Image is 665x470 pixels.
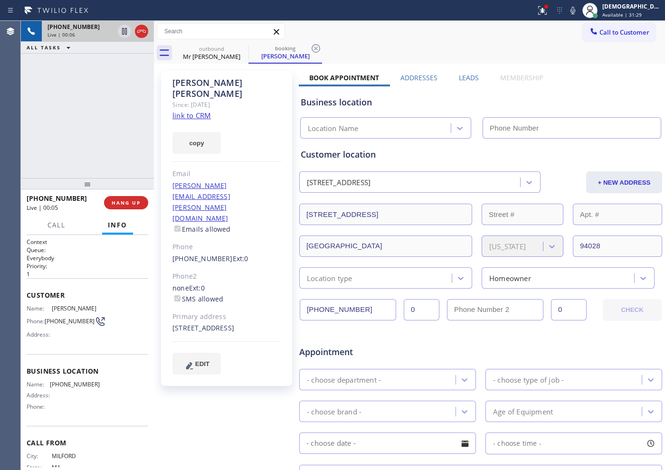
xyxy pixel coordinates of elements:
span: MILFORD [52,452,99,460]
span: Ext: 0 [233,254,248,263]
button: Info [102,216,133,235]
span: Customer [27,291,148,300]
p: Everybody [27,254,148,262]
span: Name: [27,381,50,388]
span: ALL TASKS [27,44,61,51]
span: Address: [27,331,52,338]
span: HANG UP [112,199,141,206]
input: Phone Number [483,117,661,139]
span: - choose time - [493,439,541,448]
div: Email [172,169,281,179]
label: Addresses [400,73,437,82]
div: [DEMOGRAPHIC_DATA][PERSON_NAME] [602,2,662,10]
input: Emails allowed [174,226,180,232]
span: Phone: [27,403,52,410]
input: ZIP [573,235,662,257]
div: Mr [PERSON_NAME] [176,52,247,61]
button: Hold Customer [118,25,131,38]
a: [PHONE_NUMBER] [172,254,233,263]
span: Call From [27,438,148,447]
div: - choose brand - [307,406,361,417]
div: Christa Preston [249,42,321,63]
label: Emails allowed [172,225,231,234]
div: Business location [301,96,661,109]
div: Homeowner [489,273,531,283]
input: Address [299,204,472,225]
span: Call to Customer [599,28,649,37]
div: [PERSON_NAME] [249,52,321,60]
button: EDIT [172,353,221,375]
h2: Priority: [27,262,148,270]
button: Mute [566,4,579,17]
label: Leads [459,73,479,82]
span: [PHONE_NUMBER] [27,194,87,203]
span: City: [27,452,52,460]
input: Street # [482,204,563,225]
h2: Queue: [27,246,148,254]
span: Live | 00:06 [47,31,75,38]
span: Name: [27,305,52,312]
button: + NEW ADDRESS [586,171,662,193]
span: [PHONE_NUMBER] [47,23,100,31]
label: SMS allowed [172,294,223,303]
span: Ext: 0 [189,283,205,292]
h1: Context [27,238,148,246]
p: 1 [27,270,148,278]
div: booking [249,45,321,52]
label: Book Appointment [309,73,379,82]
div: Age of Equipment [493,406,553,417]
div: [STREET_ADDRESS] [172,323,281,334]
button: Call [42,216,71,235]
div: Primary address [172,311,281,322]
span: [PHONE_NUMBER] [50,381,100,388]
span: Live | 00:05 [27,204,58,212]
button: copy [172,132,221,154]
span: [PHONE_NUMBER] [45,318,95,325]
button: Hang up [135,25,148,38]
span: Info [108,221,127,229]
button: Call to Customer [583,23,655,41]
div: [PERSON_NAME] [PERSON_NAME] [172,77,281,99]
input: Phone Number 2 [447,299,543,320]
span: EDIT [195,360,209,367]
div: Mr Darren [176,42,247,64]
div: Since: [DATE] [172,99,281,110]
input: Ext. 2 [551,299,587,320]
span: Business location [27,367,148,376]
div: Location Name [308,123,359,134]
a: link to CRM [172,111,211,120]
div: outbound [176,45,247,52]
input: - choose date - [299,432,476,454]
input: City [299,235,472,257]
span: Available | 31:29 [602,11,642,18]
label: Membership [500,73,543,82]
a: [PERSON_NAME][EMAIL_ADDRESS][PERSON_NAME][DOMAIN_NAME] [172,181,230,223]
button: HANG UP [104,196,148,209]
div: none [172,283,281,305]
span: Call [47,221,66,229]
div: - choose department - [307,374,381,385]
input: Phone Number [300,299,396,320]
span: [PERSON_NAME] [52,305,99,312]
input: Ext. [404,299,439,320]
span: Address: [27,392,52,399]
div: Location type [307,273,352,283]
button: ALL TASKS [21,42,80,53]
div: Phone [172,242,281,253]
span: Appointment [299,346,419,358]
div: - choose type of job - [493,374,564,385]
span: Phone: [27,318,45,325]
input: SMS allowed [174,295,180,301]
button: CHECK [603,299,662,321]
div: Customer location [301,148,661,161]
input: Search [157,24,285,39]
input: Apt. # [573,204,662,225]
div: Phone2 [172,271,281,282]
div: [STREET_ADDRESS] [307,177,370,188]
